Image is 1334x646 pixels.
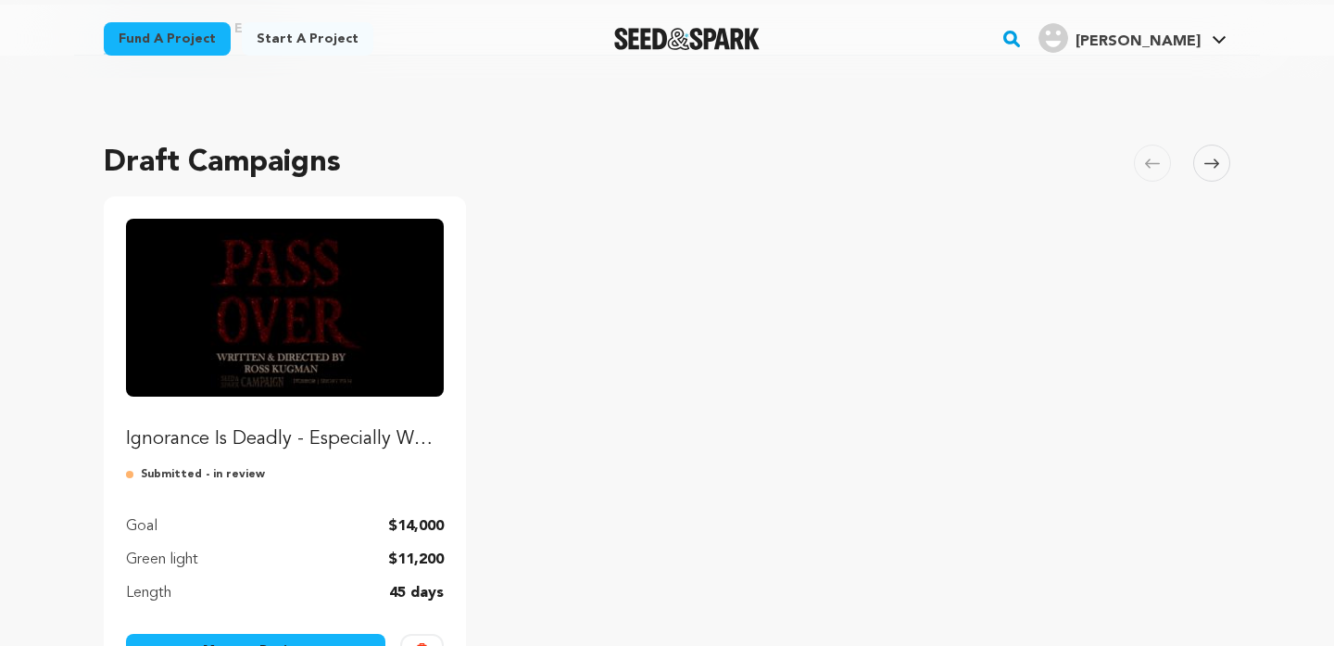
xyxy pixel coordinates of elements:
a: Seed&Spark Homepage [614,28,760,50]
a: Fund a project [104,22,231,56]
span: [PERSON_NAME] [1076,34,1201,49]
a: Start a project [242,22,373,56]
h2: Draft Campaigns [104,141,341,185]
p: 45 days [389,582,444,604]
div: Ryan G.'s Profile [1038,23,1201,53]
p: Length [126,582,171,604]
a: Fund Ignorance Is Deadly - Especially When You’re the Firstborn - Back "PASS OVER" [126,219,444,452]
p: $11,200 [388,549,444,571]
a: Ryan G.'s Profile [1035,19,1230,53]
img: user.png [1038,23,1068,53]
p: Ignorance Is Deadly - Especially When You’re the Firstborn - Back "PASS OVER" [126,426,444,452]
p: Submitted - in review [126,467,444,482]
span: Ryan G.'s Profile [1035,19,1230,58]
img: submitted-for-review.svg [126,467,141,482]
p: Goal [126,515,157,538]
p: Green light [126,549,198,571]
p: $14,000 [388,515,444,538]
img: Seed&Spark Logo Dark Mode [614,28,760,50]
